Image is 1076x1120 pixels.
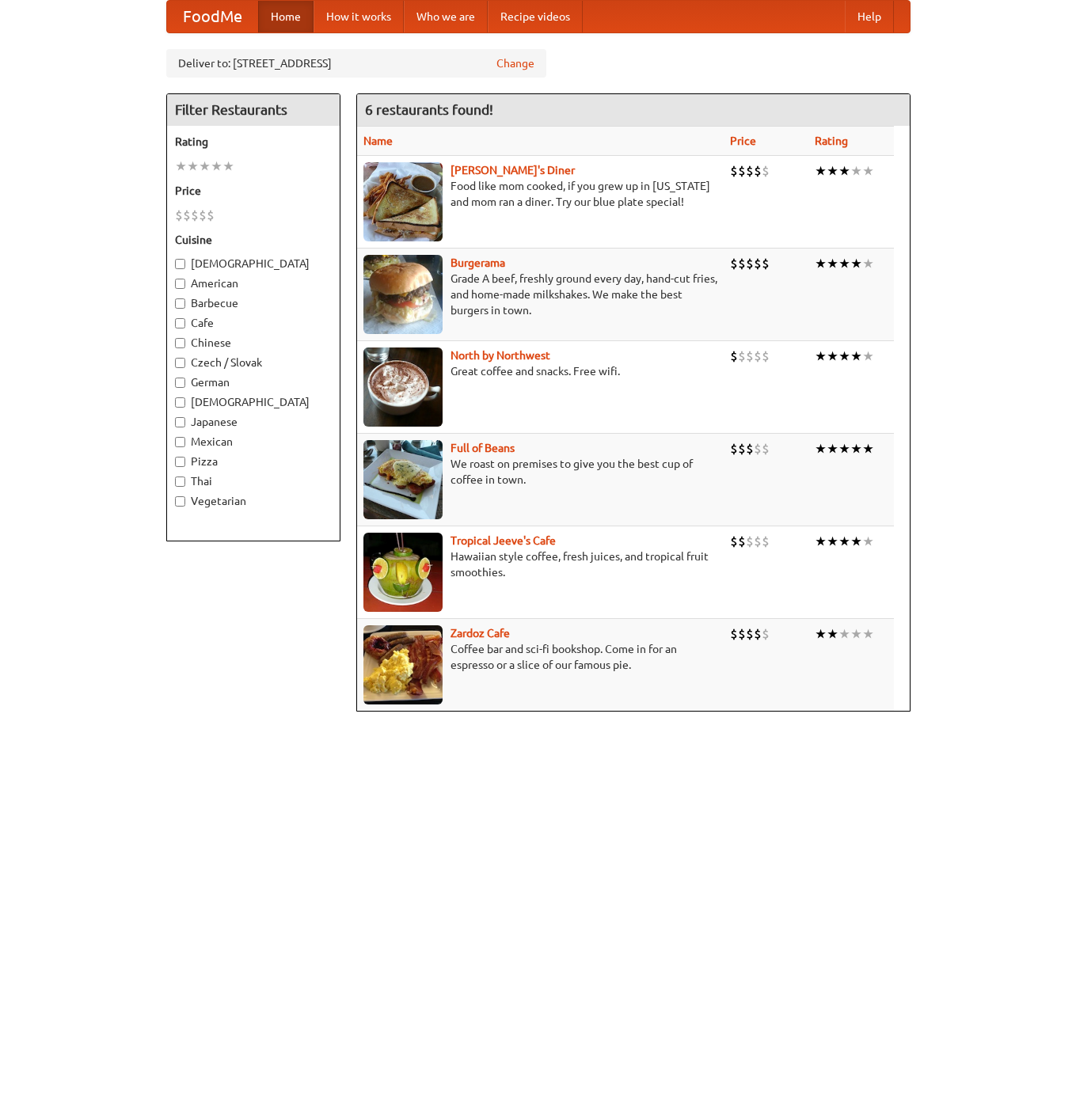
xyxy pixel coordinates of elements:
[451,442,515,454] a: Full of Beans
[175,397,185,408] input: [DEMOGRAPHIC_DATA]
[175,355,332,370] label: Czech / Slovak
[363,135,393,147] a: Name
[862,162,874,180] li: ★
[746,533,754,550] li: $
[363,641,717,673] p: Coffee bar and sci-fi bookshop. Come in for an espresso or a slice of our famous pie.
[746,440,754,457] li: $
[363,625,443,704] img: zardoz.jpg
[827,533,838,550] li: ★
[175,298,185,309] input: Barbecue
[850,162,862,180] li: ★
[175,434,332,450] label: Mexican
[175,358,185,368] input: Czech / Slovak
[762,255,770,272] li: $
[746,625,754,643] li: $
[167,1,258,32] a: FoodMe
[175,476,185,487] input: Thai
[175,417,185,427] input: Japanese
[175,338,185,348] input: Chinese
[862,255,874,272] li: ★
[850,625,862,643] li: ★
[746,162,754,180] li: $
[451,534,556,547] a: Tropical Jeeve's Cafe
[838,440,850,457] li: ★
[762,162,770,180] li: $
[175,134,332,150] h5: Rating
[738,533,746,550] li: $
[363,456,717,488] p: We roast on premises to give you the best cup of coffee in town.
[222,158,234,175] li: ★
[838,533,850,550] li: ★
[746,255,754,272] li: $
[815,533,827,550] li: ★
[175,256,332,271] label: [DEMOGRAPHIC_DATA]
[730,255,738,272] li: $
[207,207,215,224] li: $
[451,627,510,640] a: Zardoz Cafe
[187,158,199,175] li: ★
[175,493,332,509] label: Vegetarian
[862,440,874,457] li: ★
[827,162,838,180] li: ★
[175,279,185,289] input: American
[175,259,185,269] input: [DEMOGRAPHIC_DATA]
[730,162,738,180] li: $
[738,347,746,365] li: $
[762,440,770,457] li: $
[404,1,488,32] a: Who we are
[850,533,862,550] li: ★
[166,49,546,78] div: Deliver to: [STREET_ADDRESS]
[183,207,191,224] li: $
[762,625,770,643] li: $
[314,1,404,32] a: How it works
[827,625,838,643] li: ★
[838,347,850,365] li: ★
[862,533,874,550] li: ★
[363,178,717,210] p: Food like mom cooked, if you grew up in [US_STATE] and mom ran a diner. Try our blue plate special!
[175,232,332,248] h5: Cuisine
[815,162,827,180] li: ★
[258,1,314,32] a: Home
[363,440,443,519] img: beans.jpg
[363,255,443,334] img: burgerama.jpg
[845,1,894,32] a: Help
[754,625,762,643] li: $
[850,255,862,272] li: ★
[754,533,762,550] li: $
[838,255,850,272] li: ★
[451,256,505,269] b: Burgerama
[175,414,332,430] label: Japanese
[496,55,534,71] a: Change
[827,440,838,457] li: ★
[363,363,717,379] p: Great coffee and snacks. Free wifi.
[762,347,770,365] li: $
[451,349,550,362] b: North by Northwest
[815,135,848,147] a: Rating
[175,318,185,328] input: Cafe
[815,440,827,457] li: ★
[815,255,827,272] li: ★
[175,378,185,388] input: German
[175,335,332,351] label: Chinese
[451,164,575,177] a: [PERSON_NAME]'s Diner
[175,454,332,469] label: Pizza
[363,347,443,427] img: north.jpg
[730,440,738,457] li: $
[488,1,583,32] a: Recipe videos
[730,533,738,550] li: $
[175,275,332,291] label: American
[838,162,850,180] li: ★
[754,440,762,457] li: $
[827,347,838,365] li: ★
[175,437,185,447] input: Mexican
[862,625,874,643] li: ★
[175,457,185,467] input: Pizza
[738,162,746,180] li: $
[730,135,756,147] a: Price
[746,347,754,365] li: $
[199,158,211,175] li: ★
[815,347,827,365] li: ★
